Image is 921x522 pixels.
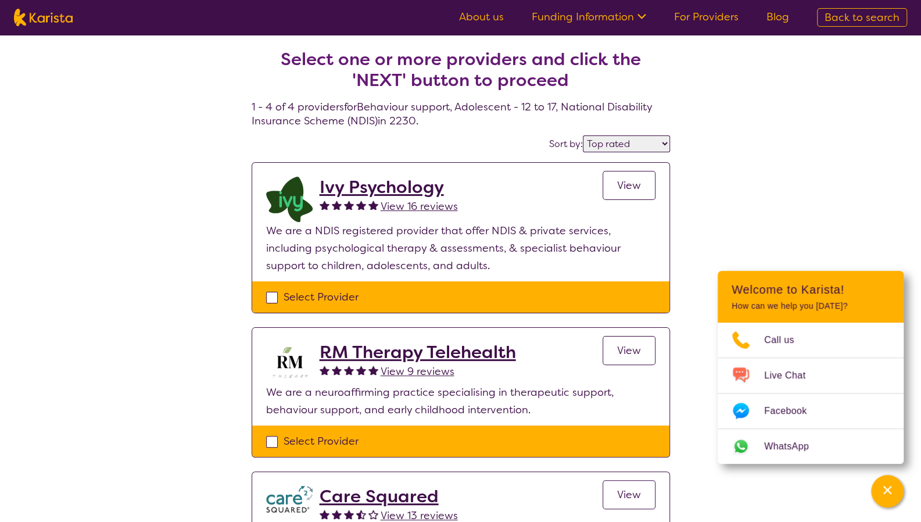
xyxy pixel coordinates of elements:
[718,323,904,464] ul: Choose channel
[266,384,655,419] p: We are a neuroaffirming practice specialising in therapeutic support, behaviour support, and earl...
[320,509,329,519] img: fullstar
[320,365,329,375] img: fullstar
[603,480,655,509] a: View
[14,9,73,26] img: Karista logo
[381,363,454,380] a: View 9 reviews
[871,475,904,507] button: Channel Menu
[356,509,366,519] img: halfstar
[344,509,354,519] img: fullstar
[368,509,378,519] img: emptystar
[320,200,329,210] img: fullstar
[718,271,904,464] div: Channel Menu
[532,10,646,24] a: Funding Information
[766,10,789,24] a: Blog
[320,486,458,507] a: Care Squared
[381,199,458,213] span: View 16 reviews
[617,344,641,357] span: View
[266,222,655,274] p: We are a NDIS registered provider that offer NDIS & private services, including psychological the...
[266,486,313,513] img: watfhvlxxexrmzu5ckj6.png
[332,509,342,519] img: fullstar
[356,200,366,210] img: fullstar
[381,364,454,378] span: View 9 reviews
[825,10,900,24] span: Back to search
[266,177,313,222] img: lcqb2d1jpug46odws9wh.png
[764,402,820,420] span: Facebook
[764,438,823,455] span: WhatsApp
[764,367,819,384] span: Live Chat
[381,198,458,215] a: View 16 reviews
[344,365,354,375] img: fullstar
[549,138,583,150] label: Sort by:
[320,177,458,198] a: Ivy Psychology
[459,10,504,24] a: About us
[344,200,354,210] img: fullstar
[266,342,313,384] img: b3hjthhf71fnbidirs13.png
[332,365,342,375] img: fullstar
[603,171,655,200] a: View
[320,342,516,363] a: RM Therapy Telehealth
[356,365,366,375] img: fullstar
[617,488,641,502] span: View
[332,200,342,210] img: fullstar
[603,336,655,365] a: View
[732,301,890,311] p: How can we help you [DATE]?
[764,331,808,349] span: Call us
[266,49,656,91] h2: Select one or more providers and click the 'NEXT' button to proceed
[252,21,670,128] h4: 1 - 4 of 4 providers for Behaviour support , Adolescent - 12 to 17 , National Disability Insuranc...
[732,283,890,296] h2: Welcome to Karista!
[617,178,641,192] span: View
[817,8,907,27] a: Back to search
[368,200,378,210] img: fullstar
[368,365,378,375] img: fullstar
[718,429,904,464] a: Web link opens in a new tab.
[674,10,739,24] a: For Providers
